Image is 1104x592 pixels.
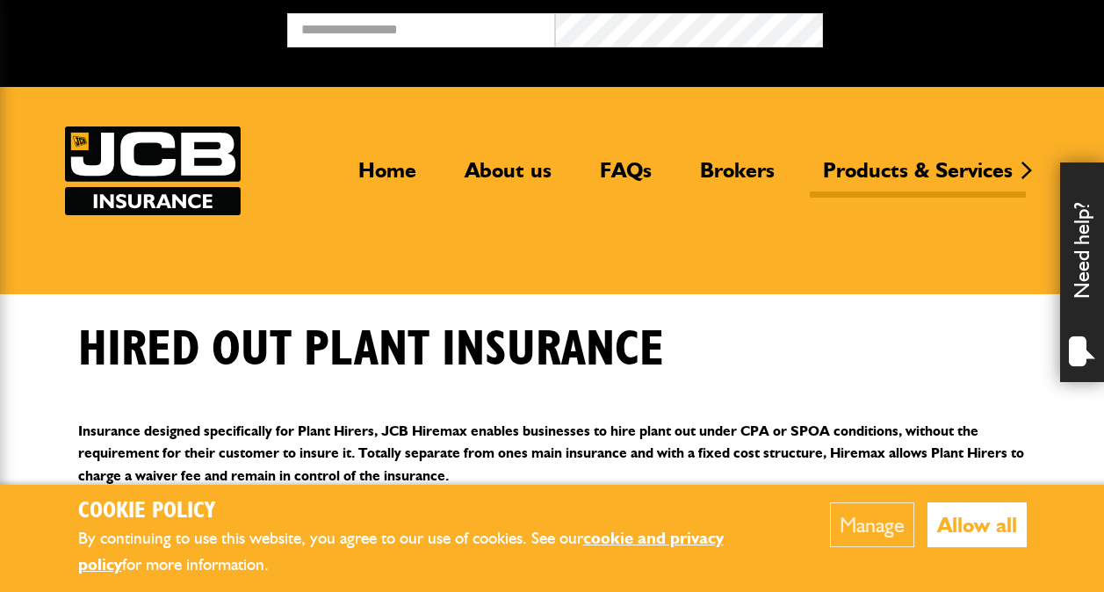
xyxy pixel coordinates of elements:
[78,525,776,579] p: By continuing to use this website, you agree to our use of cookies. See our for more information.
[830,502,914,547] button: Manage
[451,157,565,198] a: About us
[78,420,1027,487] p: Insurance designed specifically for Plant Hirers, JCB Hiremax enables businesses to hire plant ou...
[587,157,665,198] a: FAQs
[345,157,429,198] a: Home
[1060,162,1104,382] div: Need help?
[78,498,776,525] h2: Cookie Policy
[810,157,1026,198] a: Products & Services
[78,528,724,575] a: cookie and privacy policy
[65,126,241,215] img: JCB Insurance Services logo
[78,321,664,379] h1: Hired out plant insurance
[927,502,1027,547] button: Allow all
[687,157,788,198] a: Brokers
[823,13,1091,40] button: Broker Login
[65,126,241,215] a: JCB Insurance Services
